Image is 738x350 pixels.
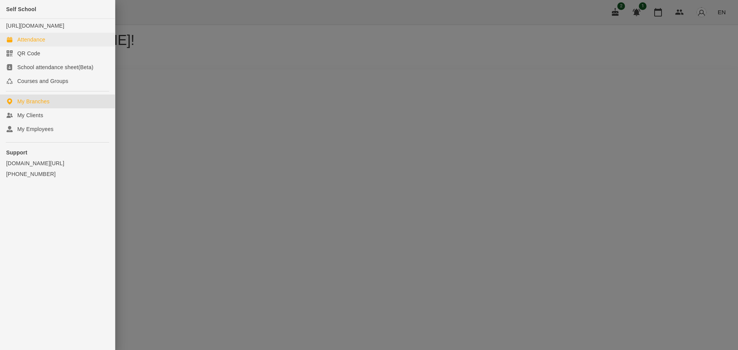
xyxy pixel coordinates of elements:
a: [URL][DOMAIN_NAME] [6,23,64,29]
div: Attendance [17,36,45,43]
div: My Employees [17,125,53,133]
div: Courses and Groups [17,77,68,85]
a: [PHONE_NUMBER] [6,170,109,178]
span: Self School [6,6,36,12]
div: My Clients [17,111,43,119]
div: School attendance sheet(Beta) [17,63,93,71]
div: QR Code [17,50,40,57]
div: My Branches [17,98,50,105]
p: Support [6,149,109,156]
a: [DOMAIN_NAME][URL] [6,159,109,167]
